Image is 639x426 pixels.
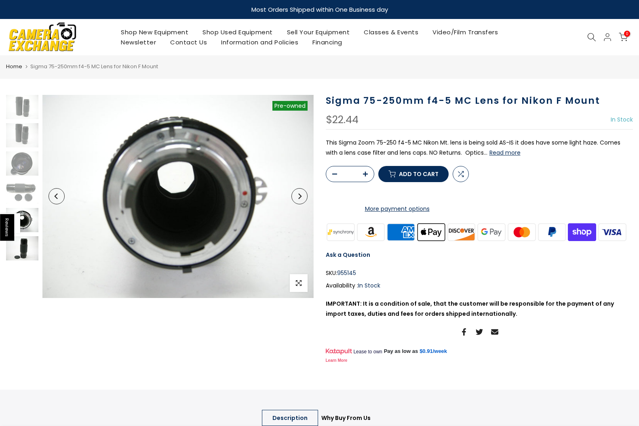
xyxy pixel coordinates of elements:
img: amazon payments [356,222,386,242]
img: visa [597,222,627,242]
button: Add to cart [378,166,449,182]
img: Sigma 75-250mm f4-5 MC Nikon Mount Lenses - Small Format - Nikon F Mount Lenses Manual Focus Sigm... [42,95,314,298]
a: Description [262,410,318,426]
a: Newsletter [114,37,163,47]
span: Sigma 75-250mm f4-5 MC Lens for Nikon F Mount [30,63,158,70]
span: 0 [624,31,630,37]
a: Contact Us [163,37,214,47]
a: Share on Email [491,327,498,337]
a: Information and Policies [214,37,306,47]
a: Ask a Question [326,251,370,259]
a: Shop New Equipment [114,27,196,37]
span: Pay as low as [384,348,418,355]
h1: Sigma 75-250mm f4-5 MC Lens for Nikon F Mount [326,95,633,107]
a: More payment options [326,204,469,214]
a: Home [6,63,22,71]
span: 955145 [337,268,356,278]
span: In Stock [358,281,380,290]
img: Sigma 75-250mm f4-5 MC Nikon Mount Lenses - Small Format - Nikon F Mount Lenses Manual Focus Sigm... [6,236,38,260]
a: 0 [619,33,628,42]
a: Classes & Events [357,27,426,37]
div: SKU: [326,268,633,278]
img: Sigma 75-250mm f4-5 MC Nikon Mount Lenses - Small Format - Nikon F Mount Lenses Manual Focus Sigm... [6,208,38,232]
button: Next [291,188,308,204]
p: This Sigma Zoom 75-250 f4-5 MC Nikon Mt. lens is being sold AS-IS it does have some light haze. C... [326,138,633,158]
a: Video/Film Transfers [426,27,505,37]
span: In Stock [611,115,633,124]
a: $0.91/week [420,348,447,355]
img: Sigma 75-250mm f4-5 MC Nikon Mount Lenses - Small Format - Nikon F Mount Lenses Manual Focus Sigm... [6,123,38,147]
img: american express [386,222,416,242]
img: paypal [537,222,567,242]
a: Share on Facebook [460,327,468,337]
img: google pay [477,222,507,242]
div: Availability : [326,281,633,291]
a: Learn More [326,358,348,363]
img: Sigma 75-250mm f4-5 MC Nikon Mount Lenses - Small Format - Nikon F Mount Lenses Manual Focus Sigm... [6,151,38,176]
strong: Most Orders Shipped within One Business day [251,5,388,14]
button: Previous [49,188,65,204]
img: Sigma 75-250mm f4-5 MC Nikon Mount Lenses - Small Format - Nikon F Mount Lenses Manual Focus Sigm... [6,95,38,119]
a: Financing [306,37,350,47]
img: synchrony [326,222,356,242]
a: Share on Twitter [476,327,483,337]
img: master [506,222,537,242]
span: Lease to own [353,348,382,355]
span: Add to cart [399,171,439,177]
img: discover [446,222,477,242]
a: Shop Used Equipment [196,27,280,37]
div: $22.44 [326,115,359,125]
a: Sell Your Equipment [280,27,357,37]
img: Sigma 75-250mm f4-5 MC Nikon Mount Lenses - Small Format - Nikon F Mount Lenses Manual Focus Sigm... [6,180,38,204]
img: apple pay [416,222,446,242]
img: shopify pay [567,222,597,242]
strong: IMPORTANT: It is a condition of sale, that the customer will be responsible for the payment of an... [326,300,614,318]
button: Read more [489,149,521,156]
a: Why Buy From Us [311,410,381,426]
